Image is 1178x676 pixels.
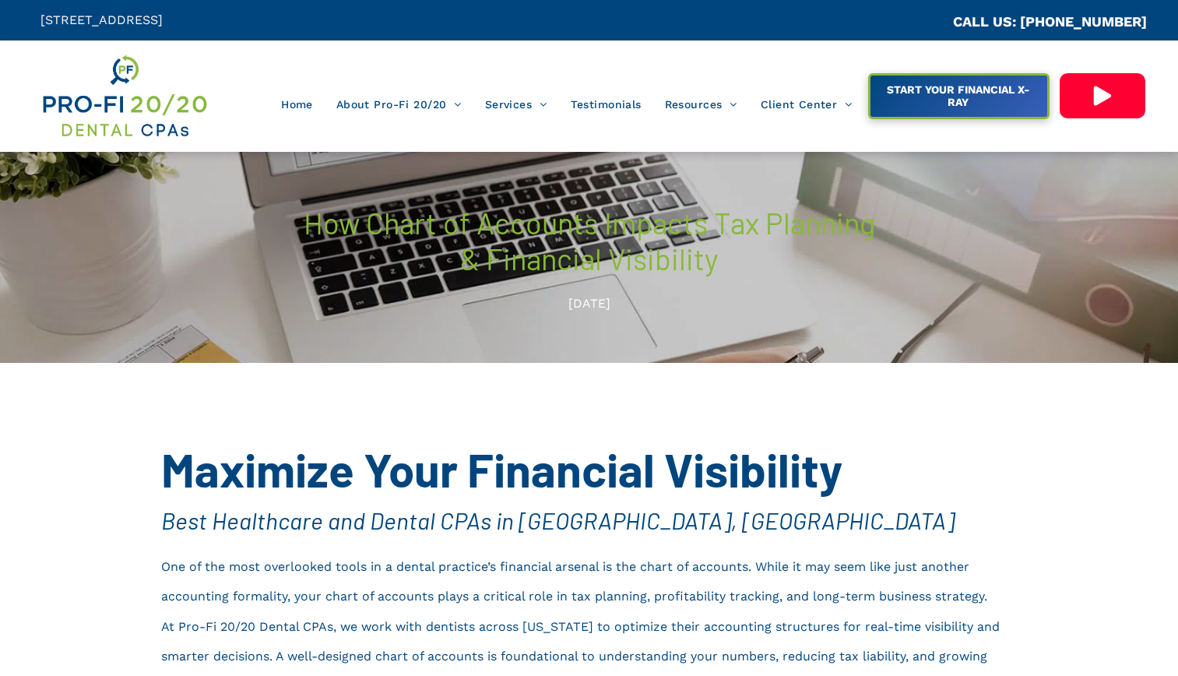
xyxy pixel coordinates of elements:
[325,90,473,119] a: About Pro-Fi 20/20
[300,290,879,318] div: [DATE]
[269,90,325,119] a: Home
[300,203,879,278] h3: How Chart of Accounts Impacts Tax Planning & Financial Visibility
[40,52,209,140] img: Get Dental CPA Consulting, Bookkeeping, & Bank Loans
[872,76,1046,116] span: START YOUR FINANCIAL X-RAY
[161,441,842,497] span: Maximize Your Financial Visibility
[653,90,749,119] a: Resources
[868,73,1050,119] a: START YOUR FINANCIAL X-RAY
[953,13,1147,30] a: CALL US: [PHONE_NUMBER]
[887,15,953,30] span: CA::CALLC
[559,90,653,119] a: Testimonials
[40,12,163,27] span: [STREET_ADDRESS]
[161,559,987,604] span: One of the most overlooked tools in a dental practice’s financial arsenal is the chart of account...
[749,90,864,119] a: Client Center
[473,90,559,119] a: Services
[161,506,955,534] span: Best Healthcare and Dental CPAs in [GEOGRAPHIC_DATA], [GEOGRAPHIC_DATA]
